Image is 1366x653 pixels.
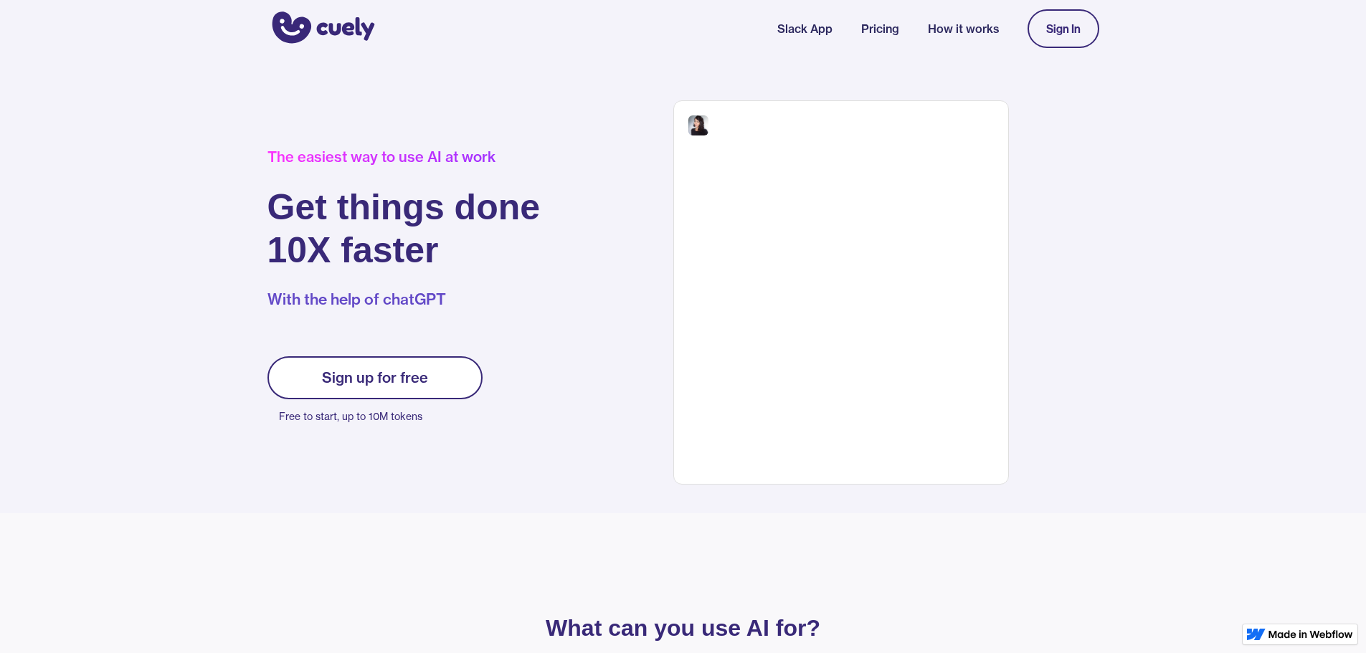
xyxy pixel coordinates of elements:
p: With the help of chatGPT [267,289,541,310]
div: The easiest way to use AI at work [267,148,541,166]
p: What can you use AI for? [346,618,1020,638]
a: Pricing [861,20,899,37]
a: Sign In [1028,9,1099,48]
h1: Get things done 10X faster [267,186,541,272]
img: Made in Webflow [1268,630,1353,639]
a: home [267,2,375,55]
a: Slack App [777,20,833,37]
p: Free to start, up to 10M tokens [279,406,483,426]
a: Sign up for free [267,356,483,399]
a: How it works [928,20,999,37]
div: Sign up for free [322,369,428,386]
div: Sign In [1046,22,1081,35]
